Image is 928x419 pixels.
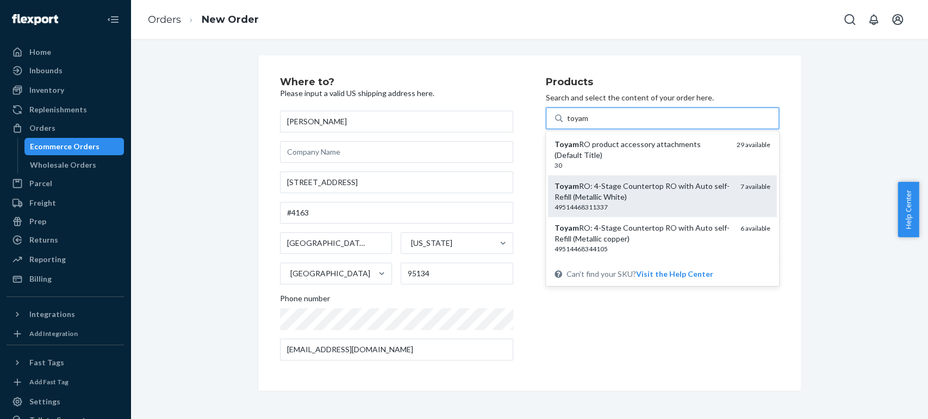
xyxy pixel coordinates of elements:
a: Home [7,43,124,61]
a: Inventory [7,81,124,99]
div: RO: 4-Stage Countertop RO with Auto self-Refill (Metallic copper) [555,223,732,244]
a: Inbounds [7,62,124,79]
input: Email (Only Required for International) [280,339,513,360]
a: Parcel [7,175,124,192]
div: Parcel [29,178,52,189]
div: Replenishments [29,104,87,115]
a: Orders [148,14,181,26]
a: Freight [7,194,124,212]
input: ZIP Code [401,263,513,284]
input: [US_STATE] [410,238,411,249]
input: Company Name [280,141,513,163]
a: Add Integration [7,327,124,340]
div: Returns [29,234,58,245]
input: City [280,232,393,254]
div: Billing [29,274,52,284]
div: Ecommerce Orders [30,141,99,152]
div: Home [29,47,51,58]
div: Add Integration [29,329,78,338]
div: 30 [555,161,728,170]
div: RO product accessory attachments (Default Title) [555,139,728,161]
div: Integrations [29,309,75,320]
em: Toyam [555,223,579,232]
input: [GEOGRAPHIC_DATA] [289,268,290,279]
div: Inventory [29,85,64,96]
div: Wholesale Orders [30,160,96,170]
span: Can't find your SKU? [566,269,713,280]
span: Phone number [280,293,330,308]
a: Settings [7,393,124,410]
p: Please input a valid US shipping address here. [280,88,513,99]
button: Integrations [7,306,124,323]
div: Orders [29,123,55,134]
div: 49514468311337 [555,202,732,212]
div: RO: 4-Stage Countertop RO with Auto self-Refill (Metallic White) [555,181,732,202]
div: Prep [29,216,46,227]
a: Returns [7,231,124,249]
a: Add Fast Tag [7,376,124,389]
button: Open Search Box [839,9,861,30]
button: Help Center [898,182,919,237]
button: Open account menu [887,9,908,30]
em: Toyam [555,181,579,191]
input: ToyamRO product accessory attachments (Default Title)3029 availableToyamRO: 4-Stage Countertop RO... [567,113,589,124]
a: Prep [7,213,124,230]
a: Reporting [7,251,124,268]
span: 29 available [737,141,770,149]
a: Replenishments [7,101,124,118]
div: 49514468344105 [555,244,732,253]
button: Fast Tags [7,354,124,371]
div: Inbounds [29,65,63,76]
div: Add Fast Tag [29,377,68,386]
p: Search and select the content of your order here. [546,92,779,103]
h2: Where to? [280,77,513,88]
div: Reporting [29,254,66,265]
em: Toyam [555,139,579,149]
a: Wholesale Orders [24,156,124,174]
a: Orders [7,119,124,137]
div: Settings [29,396,60,407]
input: First & Last Name [280,111,513,132]
a: New Order [202,14,259,26]
img: Flexport logo [12,14,58,25]
input: Street Address [280,172,513,193]
button: Open notifications [863,9,885,30]
a: Billing [7,270,124,288]
button: ToyamRO product accessory attachments (Default Title)3029 availableToyamRO: 4-Stage Countertop RO... [636,269,713,280]
div: Freight [29,198,56,208]
h2: Products [546,77,779,88]
a: Ecommerce Orders [24,138,124,155]
span: 7 available [740,182,770,191]
span: 6 available [740,224,770,232]
div: [GEOGRAPHIC_DATA] [290,268,370,279]
div: [US_STATE] [411,238,452,249]
div: Fast Tags [29,357,64,368]
ol: breadcrumbs [139,4,267,36]
button: Close Navigation [102,9,124,30]
input: Street Address 2 (Optional) [280,202,513,224]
